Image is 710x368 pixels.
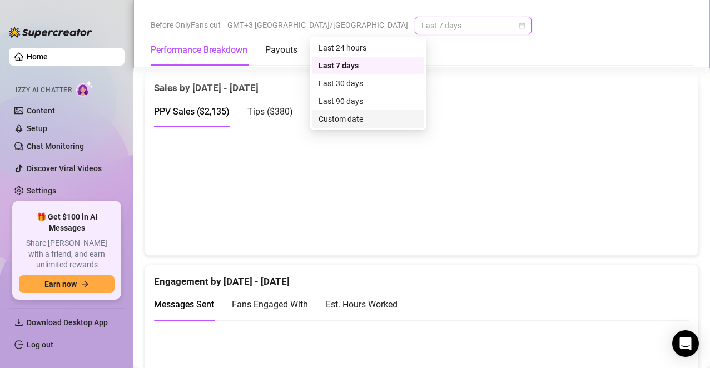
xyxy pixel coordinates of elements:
[76,81,93,97] img: AI Chatter
[16,85,72,96] span: Izzy AI Chatter
[27,340,53,349] a: Log out
[312,39,424,57] div: Last 24 hours
[319,42,418,54] div: Last 24 hours
[154,299,214,310] span: Messages Sent
[312,57,424,74] div: Last 7 days
[265,43,297,57] div: Payouts
[27,164,102,173] a: Discover Viral Videos
[319,95,418,107] div: Last 90 days
[672,330,699,357] div: Open Intercom Messenger
[319,77,418,89] div: Last 30 days
[421,17,525,34] span: Last 7 days
[312,110,424,128] div: Custom date
[227,17,408,33] span: GMT+3 [GEOGRAPHIC_DATA]/[GEOGRAPHIC_DATA]
[44,280,77,289] span: Earn now
[232,299,308,310] span: Fans Engaged With
[19,275,115,293] button: Earn nowarrow-right
[27,318,108,327] span: Download Desktop App
[9,27,92,38] img: logo-BBDzfeDw.svg
[247,106,293,117] span: Tips ( $380 )
[81,280,89,288] span: arrow-right
[154,106,230,117] span: PPV Sales ( $2,135 )
[154,72,689,96] div: Sales by [DATE] - [DATE]
[319,113,418,125] div: Custom date
[151,17,221,33] span: Before OnlyFans cut
[151,43,247,57] div: Performance Breakdown
[27,106,55,115] a: Content
[312,92,424,110] div: Last 90 days
[27,52,48,61] a: Home
[27,124,47,133] a: Setup
[19,212,115,233] span: 🎁 Get $100 in AI Messages
[319,59,418,72] div: Last 7 days
[519,22,525,29] span: calendar
[14,318,23,327] span: download
[19,238,115,271] span: Share [PERSON_NAME] with a friend, and earn unlimited rewards
[154,265,689,289] div: Engagement by [DATE] - [DATE]
[27,142,84,151] a: Chat Monitoring
[326,297,398,311] div: Est. Hours Worked
[312,74,424,92] div: Last 30 days
[27,186,56,195] a: Settings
